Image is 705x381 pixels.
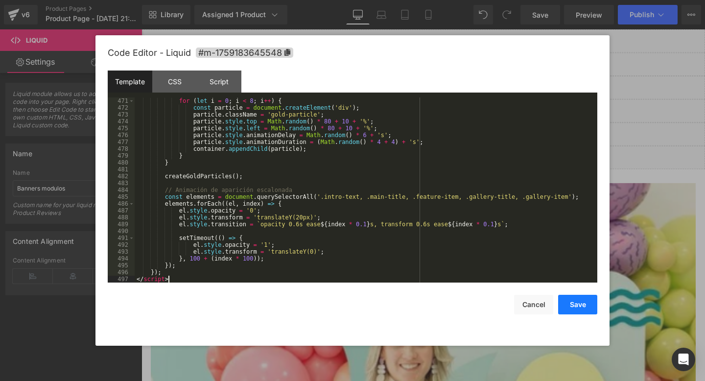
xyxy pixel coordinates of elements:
[108,48,191,58] span: Code Editor - Liquid
[672,348,695,371] div: Open Intercom Messenger
[108,193,135,200] div: 485
[108,145,135,152] div: 478
[108,132,135,139] div: 476
[108,97,135,104] div: 471
[108,241,135,248] div: 492
[514,295,553,314] button: Cancel
[108,228,135,235] div: 490
[108,111,135,118] div: 473
[108,276,135,283] div: 497
[108,200,135,207] div: 486
[108,152,135,159] div: 479
[152,71,197,93] div: CSS
[197,71,241,93] div: Script
[108,187,135,193] div: 484
[108,125,135,132] div: 475
[196,48,293,58] span: Click to copy
[108,139,135,145] div: 477
[108,180,135,187] div: 483
[108,248,135,255] div: 493
[108,173,135,180] div: 482
[108,118,135,125] div: 474
[108,159,135,166] div: 480
[108,269,135,276] div: 496
[108,71,152,93] div: Template
[108,207,135,214] div: 487
[108,262,135,269] div: 495
[108,166,135,173] div: 481
[558,295,597,314] button: Save
[108,221,135,228] div: 489
[108,235,135,241] div: 491
[108,214,135,221] div: 488
[108,104,135,111] div: 472
[108,255,135,262] div: 494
